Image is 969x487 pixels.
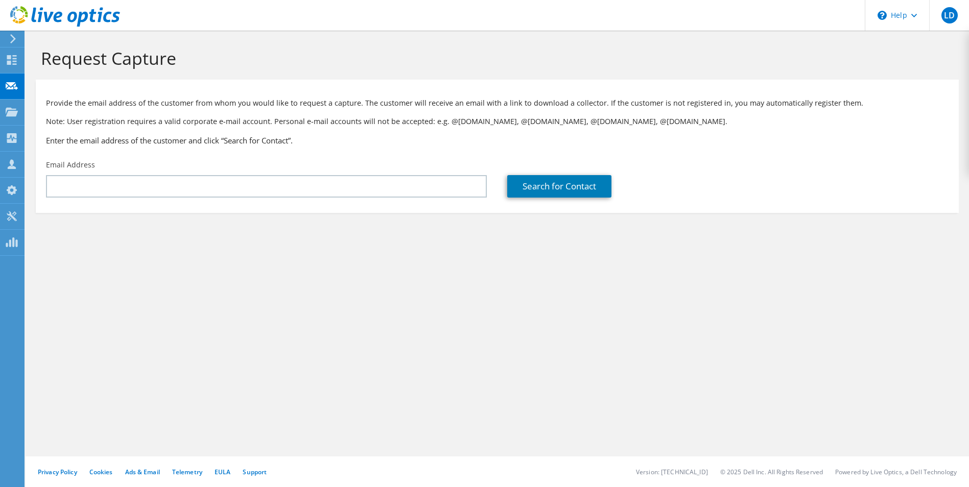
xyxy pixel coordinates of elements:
li: © 2025 Dell Inc. All Rights Reserved [720,468,823,476]
a: Cookies [89,468,113,476]
a: Telemetry [172,468,202,476]
p: Note: User registration requires a valid corporate e-mail account. Personal e-mail accounts will ... [46,116,949,127]
svg: \n [878,11,887,20]
h1: Request Capture [41,47,949,69]
li: Version: [TECHNICAL_ID] [636,468,708,476]
a: EULA [215,468,230,476]
li: Powered by Live Optics, a Dell Technology [835,468,957,476]
span: LD [941,7,958,23]
a: Search for Contact [507,175,611,198]
a: Support [243,468,267,476]
p: Provide the email address of the customer from whom you would like to request a capture. The cust... [46,98,949,109]
h3: Enter the email address of the customer and click “Search for Contact”. [46,135,949,146]
a: Ads & Email [125,468,160,476]
a: Privacy Policy [38,468,77,476]
label: Email Address [46,160,95,170]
